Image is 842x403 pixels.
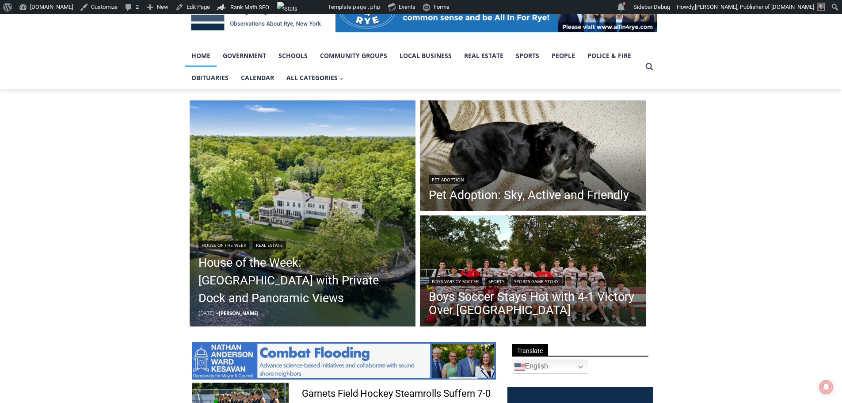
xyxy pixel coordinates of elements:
a: English [512,360,588,374]
a: Garnets Field Hockey Steamrolls Suffern 7-0 [302,388,491,400]
a: Sports [510,45,545,67]
a: Real Estate [253,241,286,249]
a: [PERSON_NAME] [219,310,259,316]
a: Pet Adoption: Sky, Active and Friendly [429,188,629,202]
div: / [99,75,101,84]
a: Read More House of the Week: Historic Rye Waterfront Estate with Private Dock and Panoramic Views [190,100,416,327]
span: Rank Math SEO [230,4,269,11]
div: | | [429,275,637,286]
div: Live Music [93,26,118,73]
a: Sports [485,277,507,286]
img: Views over 48 hours. Click for more Jetpack Stats. [277,2,327,12]
a: Read More Boys Soccer Stays Hot with 4-1 Victory Over Eastchester [420,215,646,329]
button: View Search Form [641,59,657,75]
a: [PERSON_NAME] Read Sanctuary Fall Fest: [DATE] [0,88,132,110]
img: [PHOTO; Sky. Contributed.] [420,100,646,214]
nav: Primary Navigation [185,45,641,89]
a: Obituaries [185,67,235,89]
img: en [514,361,525,372]
time: [DATE] [198,310,214,316]
span: – [216,310,219,316]
div: 4 [93,75,97,84]
a: Sports Game Story [511,277,562,286]
span: Translate [512,344,548,356]
a: Calendar [235,67,280,89]
a: Boys Soccer Stays Hot with 4-1 Victory Over [GEOGRAPHIC_DATA] [429,290,637,317]
a: Real Estate [458,45,510,67]
span: [PERSON_NAME], Publisher of [DOMAIN_NAME] [695,4,814,10]
img: (PHOTO: The Rye Boys Soccer team from their win on October 6, 2025. Credit: Daniela Arredondo.) [420,215,646,329]
a: Police & Fire [581,45,637,67]
h4: [PERSON_NAME] Read Sanctuary Fall Fest: [DATE] [7,89,118,109]
span: page.php [353,4,381,10]
button: Child menu of All Categories [280,67,350,89]
a: Schools [272,45,314,67]
a: People [545,45,581,67]
a: Read More Pet Adoption: Sky, Active and Friendly [420,100,646,214]
a: Boys Varsity Soccer [429,277,482,286]
a: House of the Week: [GEOGRAPHIC_DATA] with Private Dock and Panoramic Views [198,254,407,307]
div: 6 [103,75,107,84]
a: Pet Adoption [429,175,467,184]
a: House of the Week [198,241,249,249]
div: | [198,239,407,249]
span: Intern @ [DOMAIN_NAME] [231,88,410,108]
img: 13 Kirby Lane, Rye [190,100,416,327]
a: Government [217,45,272,67]
a: Local Business [393,45,458,67]
a: Home [185,45,217,67]
div: "The first chef I interviewed talked about coming to [GEOGRAPHIC_DATA] from [GEOGRAPHIC_DATA] in ... [223,0,418,86]
a: Community Groups [314,45,393,67]
a: Intern @ [DOMAIN_NAME] [213,86,428,110]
